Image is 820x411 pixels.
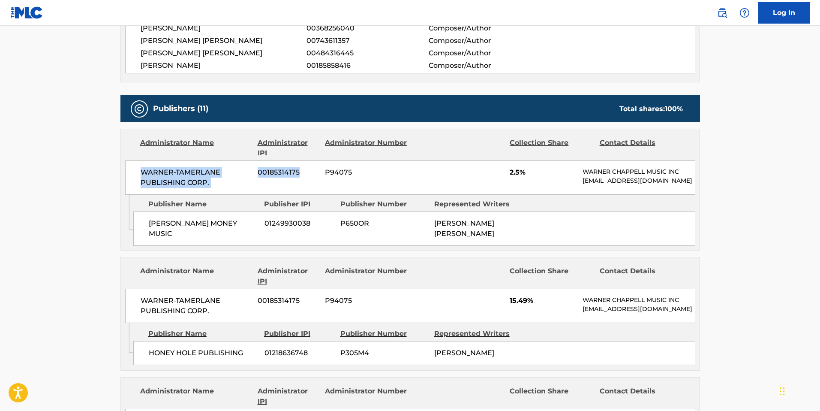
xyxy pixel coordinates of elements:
span: P94075 [325,296,408,306]
div: Collection Share [510,138,593,158]
span: [PERSON_NAME] [PERSON_NAME] [141,36,307,46]
span: Composer/Author [429,23,540,33]
div: Administrator IPI [258,266,318,287]
div: Help [736,4,753,21]
span: 00185858416 [306,60,428,71]
span: Composer/Author [429,60,540,71]
span: P305M4 [340,348,428,358]
div: Contact Details [600,138,683,158]
span: WARNER-TAMERLANE PUBLISHING CORP. [141,167,252,188]
span: Composer/Author [429,48,540,58]
span: HONEY HOLE PUBLISHING [149,348,258,358]
span: 00743611357 [306,36,428,46]
div: Publisher Name [148,329,258,339]
span: [PERSON_NAME] [PERSON_NAME] [141,48,307,58]
span: 2.5% [510,167,576,178]
iframe: Chat Widget [777,370,820,411]
span: 00185314175 [258,296,318,306]
div: Administrator Name [140,138,251,158]
div: Collection Share [510,386,593,407]
div: Contact Details [600,386,683,407]
div: Administrator IPI [258,386,318,407]
span: 15.49% [510,296,576,306]
span: [PERSON_NAME] MONEY MUSIC [149,218,258,239]
span: [PERSON_NAME] [434,349,494,357]
span: [PERSON_NAME] [141,23,307,33]
div: Total shares: [619,104,683,114]
div: Publisher IPI [264,329,334,339]
img: MLC Logo [10,6,43,19]
span: 00484316445 [306,48,428,58]
div: Administrator Number [325,138,408,158]
div: Administrator Number [325,386,408,407]
div: Collection Share [510,266,593,287]
h5: Publishers (11) [153,104,208,114]
span: WARNER-TAMERLANE PUBLISHING CORP. [141,296,252,316]
div: Represented Writers [434,199,522,209]
img: search [717,8,727,18]
span: [PERSON_NAME] [PERSON_NAME] [434,219,494,238]
div: Drag [780,378,785,404]
div: Administrator IPI [258,138,318,158]
div: Publisher IPI [264,199,334,209]
a: Public Search [714,4,731,21]
div: Administrator Name [140,386,251,407]
div: Publisher Number [340,329,428,339]
span: 01249930038 [264,218,334,229]
div: Administrator Number [325,266,408,287]
div: Publisher Name [148,199,258,209]
img: Publishers [134,104,144,114]
div: Administrator Name [140,266,251,287]
span: [PERSON_NAME] [141,60,307,71]
div: Contact Details [600,266,683,287]
p: WARNER CHAPPELL MUSIC INC [583,167,694,176]
span: Composer/Author [429,36,540,46]
span: P650OR [340,218,428,229]
p: WARNER CHAPPELL MUSIC INC [583,296,694,305]
span: 00185314175 [258,167,318,178]
a: Log In [758,2,810,24]
p: [EMAIL_ADDRESS][DOMAIN_NAME] [583,176,694,185]
span: 01218636748 [264,348,334,358]
div: Publisher Number [340,199,428,209]
div: Represented Writers [434,329,522,339]
span: 00368256040 [306,23,428,33]
img: help [739,8,750,18]
span: P94075 [325,167,408,178]
p: [EMAIL_ADDRESS][DOMAIN_NAME] [583,305,694,314]
span: 100 % [665,105,683,113]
